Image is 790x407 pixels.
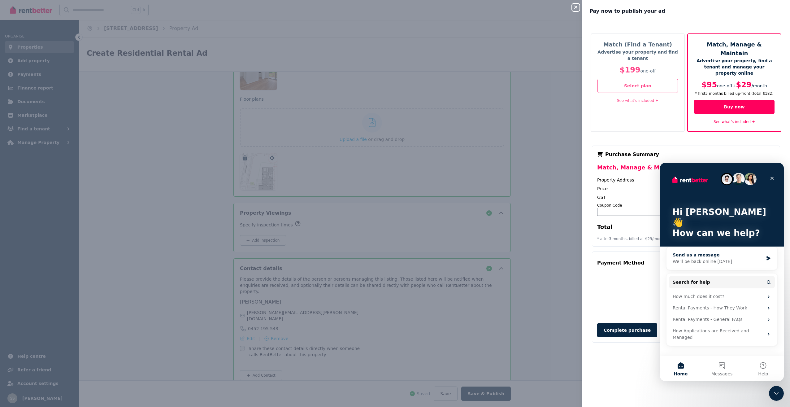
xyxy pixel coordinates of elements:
[769,386,784,401] iframe: Intercom live chat
[752,83,767,88] span: / month
[597,203,681,208] div: Coupon Code
[597,236,775,241] p: * after 3 month s, billed at $29 / month
[597,79,678,93] button: Select plan
[597,177,685,183] div: Property Address
[597,151,775,158] div: Purchase Summary
[597,194,685,200] div: GST
[660,163,784,381] iframe: Intercom live chat
[596,270,776,317] iframe: Secure payment input frame
[597,49,678,61] p: Advertise your property and find a tenant
[736,81,752,89] span: $29
[597,40,678,49] h5: Match (Find a Tenant)
[589,7,665,15] span: Pay now to publish your ad
[694,40,775,58] h5: Match, Manage & Maintain
[597,186,685,192] div: Price
[694,100,775,114] button: Buy now
[694,91,775,96] p: * first 3 month s billed up-front (total $182 )
[617,98,658,103] a: See what's included +
[701,81,717,89] span: $95
[597,223,685,234] div: Total
[714,120,755,124] a: See what's included +
[597,257,644,269] div: Payment Method
[694,58,775,76] p: Advertise your property, find a tenant and manage your property online
[620,66,640,74] span: $199
[640,68,656,73] span: one-off
[732,83,736,88] span: +
[597,163,775,177] div: Match, Manage & Maintain
[597,323,657,337] button: Complete purchase
[717,83,732,88] span: one-off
